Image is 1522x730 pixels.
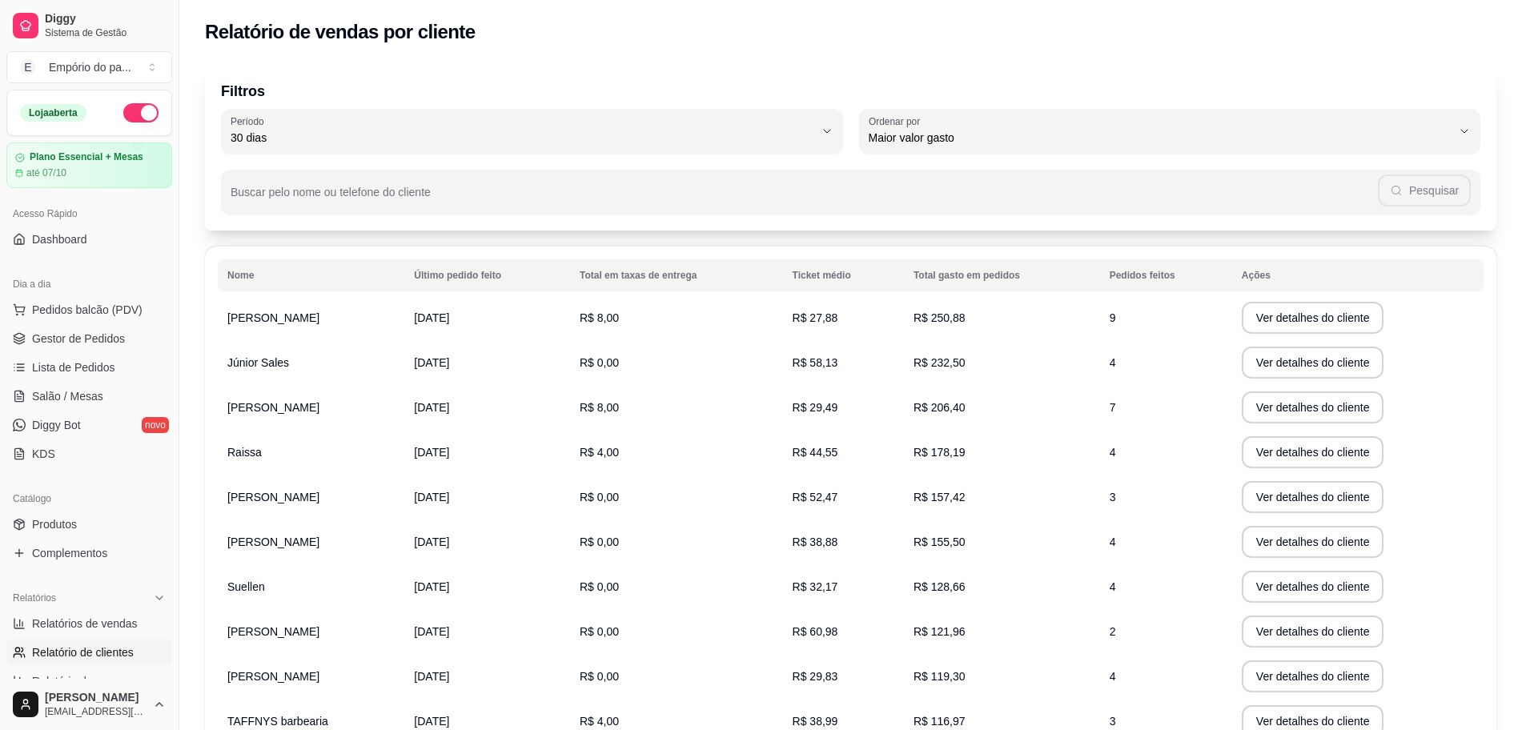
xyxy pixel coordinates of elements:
span: [DATE] [414,535,449,548]
span: R$ 8,00 [580,311,619,324]
div: Acesso Rápido [6,201,172,227]
span: R$ 38,99 [793,715,838,728]
button: Período30 dias [221,109,843,154]
button: Ver detalhes do cliente [1242,436,1384,468]
span: Suellen [227,580,265,593]
span: R$ 0,00 [580,491,619,503]
span: [DATE] [414,446,449,459]
button: Ver detalhes do cliente [1242,481,1384,513]
a: Relatórios de vendas [6,611,172,636]
a: Produtos [6,511,172,537]
span: Sistema de Gestão [45,26,166,39]
span: 4 [1110,356,1116,369]
span: R$ 29,49 [793,401,838,414]
div: Dia a dia [6,271,172,297]
span: R$ 250,88 [914,311,966,324]
span: Lista de Pedidos [32,359,115,375]
span: [PERSON_NAME] [227,491,319,503]
a: Relatório de mesas [6,668,172,694]
button: Pedidos balcão (PDV) [6,297,172,323]
span: Gestor de Pedidos [32,331,125,347]
th: Ticket médio [783,259,904,291]
button: Ver detalhes do cliente [1242,347,1384,379]
span: R$ 0,00 [580,625,619,638]
span: R$ 206,40 [914,401,966,414]
span: R$ 121,96 [914,625,966,638]
th: Último pedido feito [404,259,570,291]
th: Total em taxas de entrega [570,259,783,291]
span: [PERSON_NAME] [227,670,319,683]
div: Loja aberta [20,104,86,122]
th: Total gasto em pedidos [904,259,1100,291]
button: Ver detalhes do cliente [1242,391,1384,423]
div: Empório do pa ... [49,59,131,75]
span: R$ 0,00 [580,356,619,369]
span: R$ 27,88 [793,311,838,324]
span: [DATE] [414,311,449,324]
article: Plano Essencial + Mesas [30,151,143,163]
span: [DATE] [414,670,449,683]
span: Maior valor gasto [869,130,1452,146]
span: [DATE] [414,401,449,414]
button: Ordenar porMaior valor gasto [859,109,1481,154]
button: Select a team [6,51,172,83]
span: 4 [1110,446,1116,459]
input: Buscar pelo nome ou telefone do cliente [231,191,1378,207]
span: R$ 0,00 [580,670,619,683]
a: Relatório de clientes [6,640,172,665]
span: Relatórios de vendas [32,616,138,632]
span: R$ 58,13 [793,356,838,369]
span: [DATE] [414,491,449,503]
label: Ordenar por [869,114,926,128]
span: R$ 155,50 [914,535,966,548]
span: R$ 38,88 [793,535,838,548]
span: R$ 0,00 [580,580,619,593]
div: Catálogo [6,486,172,511]
th: Ações [1232,259,1484,291]
span: TAFFNYS barbearia [227,715,328,728]
button: Ver detalhes do cliente [1242,302,1384,334]
a: Complementos [6,540,172,566]
button: Alterar Status [123,103,159,122]
span: R$ 178,19 [914,446,966,459]
span: Diggy Bot [32,417,81,433]
button: Ver detalhes do cliente [1242,616,1384,648]
a: Gestor de Pedidos [6,326,172,351]
a: Diggy Botnovo [6,412,172,438]
span: R$ 232,50 [914,356,966,369]
span: R$ 0,00 [580,535,619,548]
span: Relatório de mesas [32,673,129,689]
span: 2 [1110,625,1116,638]
span: Raissa [227,446,262,459]
a: Plano Essencial + Mesasaté 07/10 [6,142,172,188]
a: Salão / Mesas [6,383,172,409]
span: [PERSON_NAME] [45,691,147,705]
button: [PERSON_NAME][EMAIL_ADDRESS][DOMAIN_NAME] [6,685,172,724]
span: [PERSON_NAME] [227,625,319,638]
span: R$ 8,00 [580,401,619,414]
button: Ver detalhes do cliente [1242,526,1384,558]
article: até 07/10 [26,166,66,179]
span: [DATE] [414,580,449,593]
span: R$ 29,83 [793,670,838,683]
span: R$ 4,00 [580,446,619,459]
span: E [20,59,36,75]
span: [PERSON_NAME] [227,311,319,324]
span: [DATE] [414,356,449,369]
span: Diggy [45,12,166,26]
span: Salão / Mesas [32,388,103,404]
label: Período [231,114,269,128]
button: Ver detalhes do cliente [1242,660,1384,692]
span: 7 [1110,401,1116,414]
span: R$ 116,97 [914,715,966,728]
a: KDS [6,441,172,467]
span: 9 [1110,311,1116,324]
th: Pedidos feitos [1100,259,1232,291]
span: [PERSON_NAME] [227,535,319,548]
span: R$ 52,47 [793,491,838,503]
span: Relatórios [13,592,56,604]
span: 4 [1110,580,1116,593]
span: 3 [1110,491,1116,503]
a: DiggySistema de Gestão [6,6,172,45]
span: [DATE] [414,625,449,638]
